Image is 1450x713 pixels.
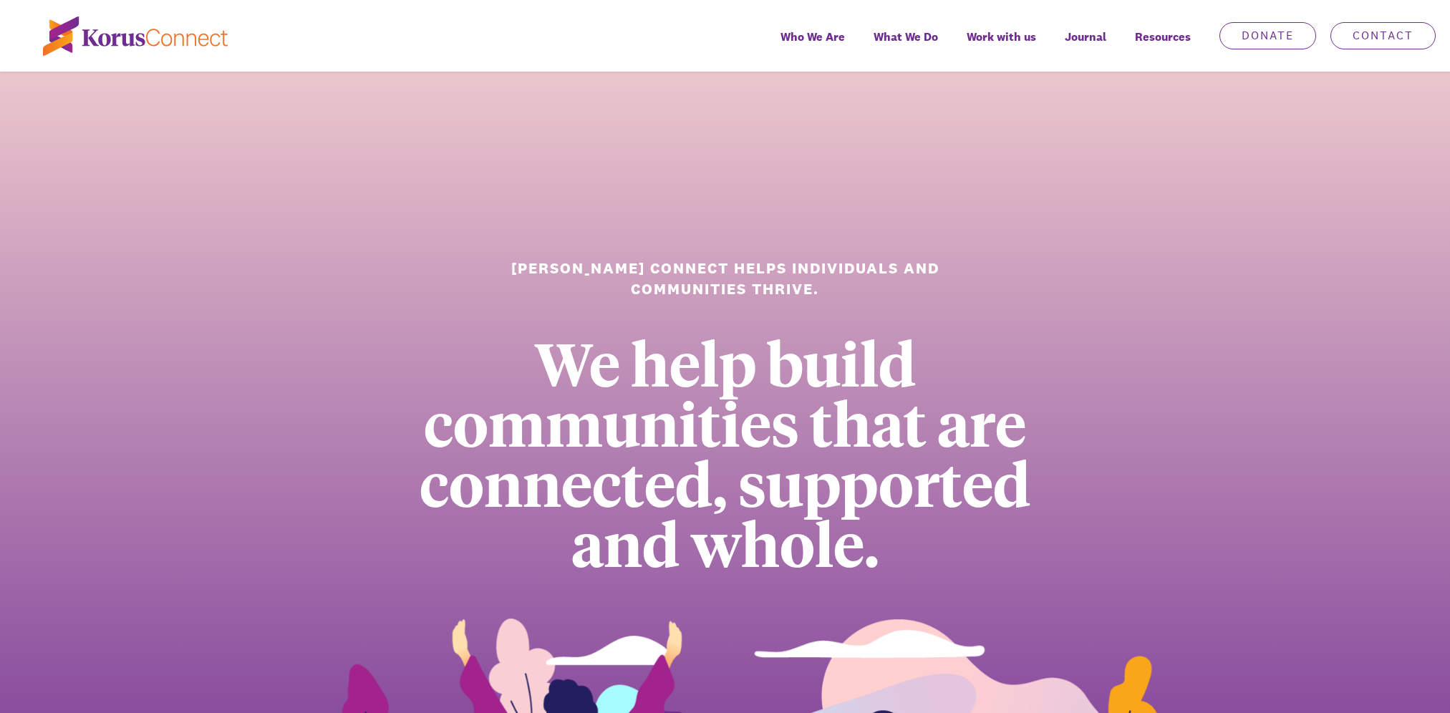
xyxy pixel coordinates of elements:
span: Journal [1065,26,1106,47]
span: Work with us [967,26,1036,47]
div: We help build communities that are connected, supported and whole. [373,332,1077,573]
h1: [PERSON_NAME] Connect helps individuals and communities thrive. [494,258,956,300]
a: What We Do [859,20,952,72]
img: korus-connect%2Fc5177985-88d5-491d-9cd7-4a1febad1357_logo.svg [43,16,228,56]
a: Journal [1050,20,1121,72]
div: Resources [1121,20,1205,72]
a: Contact [1330,22,1436,49]
a: Donate [1219,22,1316,49]
a: Work with us [952,20,1050,72]
span: What We Do [874,26,938,47]
span: Who We Are [780,26,845,47]
a: Who We Are [766,20,859,72]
